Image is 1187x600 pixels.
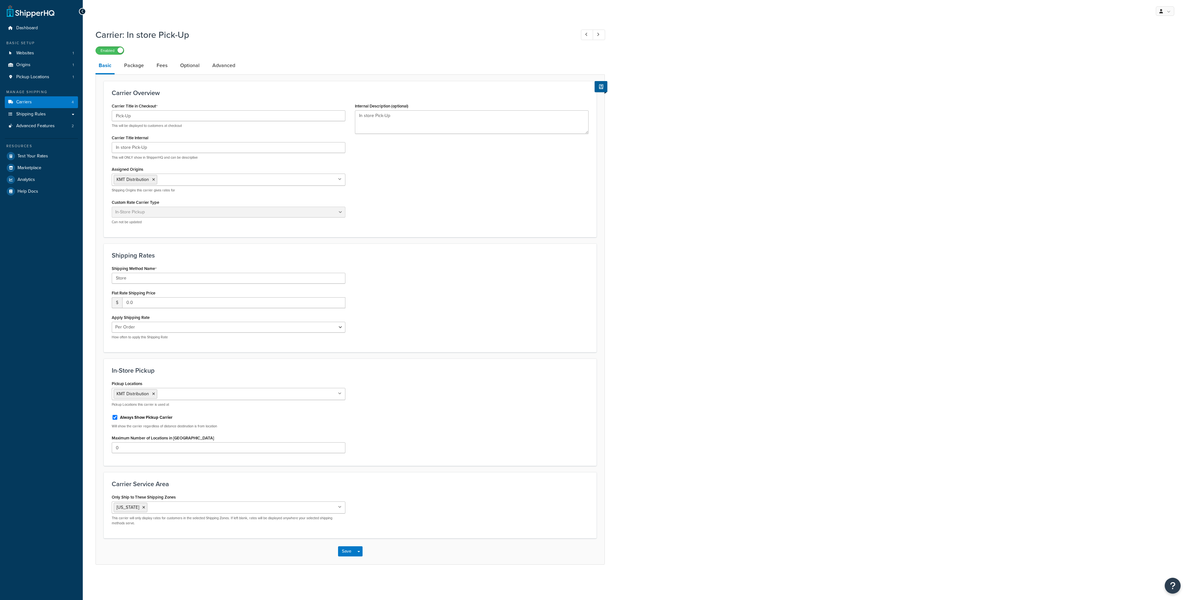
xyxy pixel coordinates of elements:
li: Origins [5,59,78,71]
li: Advanced Features [5,120,78,132]
p: Will show the carrier regardless of distance destination is from location [112,424,345,429]
a: Origins1 [5,59,78,71]
button: Open Resource Center [1165,578,1181,594]
span: 1 [73,74,74,80]
div: Manage Shipping [5,89,78,95]
span: Dashboard [16,25,38,31]
label: Carrier Title in Checkout [112,104,158,109]
a: Dashboard [5,22,78,34]
button: Save [338,546,355,556]
label: Shipping Method Name [112,266,157,271]
span: Origins [16,62,31,68]
span: Carriers [16,100,32,105]
span: KMT Distribution [117,176,149,183]
h3: In-Store Pickup [112,367,589,374]
a: Shipping Rules [5,108,78,120]
a: Advanced Features2 [5,120,78,132]
label: Pickup Locations [112,381,142,386]
p: Can not be updated [112,220,345,224]
span: Shipping Rules [16,112,46,117]
a: Test Your Rates [5,150,78,162]
p: This will be displayed to customers at checkout [112,123,345,128]
label: Maximum Number of Locations in [GEOGRAPHIC_DATA] [112,436,214,440]
p: How often to apply this Shipping Rate [112,335,345,340]
p: Pickup Locations this carrier is used at [112,402,345,407]
p: This will ONLY show in ShipperHQ and can be descriptive [112,155,345,160]
span: $ [112,297,122,308]
h3: Shipping Rates [112,252,589,259]
a: Help Docs [5,186,78,197]
a: Previous Record [581,30,593,40]
a: Basic [95,58,115,74]
span: Analytics [18,177,35,183]
a: Advanced [209,58,238,73]
textarea: In store Pick-Up [355,110,589,134]
span: Pickup Locations [16,74,49,80]
a: Marketplace [5,162,78,174]
label: Carrier Title Internal [112,135,148,140]
label: Apply Shipping Rate [112,315,150,320]
a: Carriers4 [5,96,78,108]
li: Carriers [5,96,78,108]
span: Test Your Rates [18,154,48,159]
a: Optional [177,58,203,73]
span: Websites [16,51,34,56]
span: 2 [72,123,74,129]
button: Show Help Docs [595,81,607,92]
label: Custom Rate Carrier Type [112,200,159,205]
a: Analytics [5,174,78,185]
span: [US_STATE] [117,504,139,511]
p: Shipping Origins this carrier gives rates for [112,188,345,193]
label: Flat Rate Shipping Price [112,291,155,295]
a: Websites1 [5,47,78,59]
span: Marketplace [18,165,41,171]
p: This carrier will only display rates for customers in the selected Shipping Zones. If left blank,... [112,516,345,526]
li: Pickup Locations [5,71,78,83]
li: Websites [5,47,78,59]
span: 4 [72,100,74,105]
a: Next Record [593,30,605,40]
span: KMT Distribution [117,390,149,397]
label: Assigned Origins [112,167,143,172]
span: Help Docs [18,189,38,194]
div: Basic Setup [5,40,78,46]
a: Fees [153,58,171,73]
label: Always Show Pickup Carrier [120,415,173,420]
span: Advanced Features [16,123,55,129]
label: Only Ship to These Shipping Zones [112,495,176,500]
h3: Carrier Service Area [112,480,589,487]
div: Resources [5,143,78,149]
span: 1 [73,62,74,68]
label: Enabled [96,47,124,54]
a: Pickup Locations1 [5,71,78,83]
label: Internal Description (optional) [355,104,408,108]
h1: Carrier: In store Pick-Up [95,29,569,41]
span: 1 [73,51,74,56]
a: Package [121,58,147,73]
h3: Carrier Overview [112,89,589,96]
